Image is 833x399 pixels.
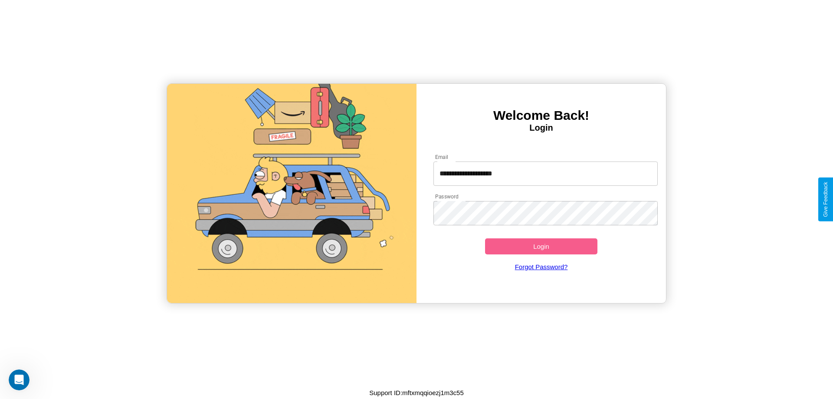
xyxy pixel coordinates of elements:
label: Email [435,153,449,161]
h3: Welcome Back! [416,108,666,123]
h4: Login [416,123,666,133]
a: Forgot Password? [429,254,654,279]
label: Password [435,193,458,200]
p: Support ID: mftxmqqioezj1m3c55 [369,387,464,399]
button: Login [485,238,597,254]
img: gif [167,84,416,303]
div: Give Feedback [823,182,829,217]
iframe: Intercom live chat [9,369,30,390]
